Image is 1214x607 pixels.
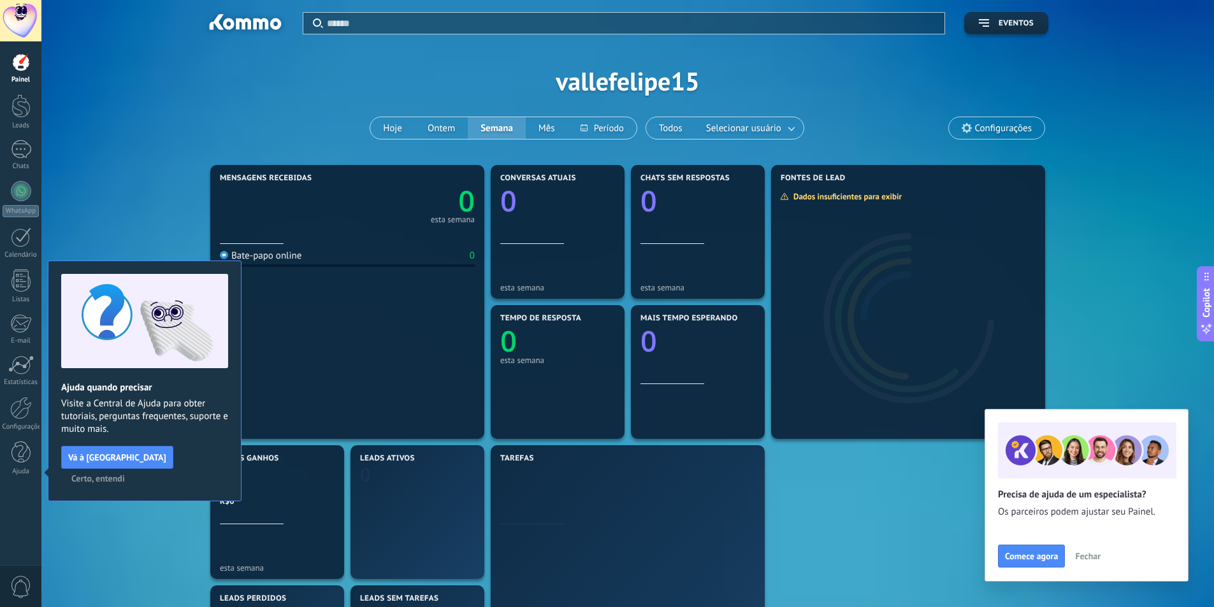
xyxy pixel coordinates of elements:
[695,117,804,139] button: Selecionar usuário
[640,322,657,361] text: 0
[3,337,40,345] div: E-mail
[1069,546,1106,566] button: Fechar
[3,378,40,387] div: Estatísticas
[468,117,526,139] button: Semana
[781,174,846,183] span: Fontes de lead
[370,117,415,139] button: Hoje
[640,283,755,292] div: esta semana
[3,122,40,130] div: Leads
[68,453,166,462] span: Vá à [GEOGRAPHIC_DATA]
[220,251,228,259] img: Bate-papo online
[975,123,1032,134] span: Configurações
[61,382,228,394] h2: Ajuda quando precisar
[568,117,637,139] button: Período
[780,191,911,202] div: Dados insuficientes para exibir
[704,120,784,137] span: Selecionar usuário
[500,355,615,365] div: esta semana
[526,117,568,139] button: Mês
[500,454,534,463] span: Tarefas
[640,174,730,183] span: Chats sem respostas
[220,563,335,573] div: esta semana
[3,296,40,304] div: Listas
[998,506,1175,518] span: Os parceiros podem ajustar seu Painel.
[646,117,695,139] button: Todos
[220,594,286,603] span: Leads perdidos
[220,462,335,501] a: 0
[500,314,581,323] span: Tempo de resposta
[360,462,371,487] text: 0
[431,217,475,223] div: esta semana
[3,162,40,171] div: Chats
[360,594,438,603] span: Leads sem tarefas
[640,314,738,323] span: Mais tempo esperando
[220,496,335,506] div: R$0
[3,76,40,84] div: Painel
[3,251,40,259] div: Calendário
[1005,552,1058,561] span: Comece agora
[998,489,1175,501] h2: Precisa de ajuda de um especialista?
[71,474,125,483] span: Certo, entendi
[500,174,576,183] span: Conversas atuais
[1200,288,1213,317] span: Copilot
[640,182,657,220] text: 0
[220,174,312,183] span: Mensagens recebidas
[360,454,415,463] span: Leads ativos
[964,12,1048,34] button: Eventos
[3,468,40,476] div: Ajuda
[61,397,228,436] span: Visite a Central de Ajuda para obter tutoriais, perguntas frequentes, suporte e muito mais.
[3,423,40,431] div: Configurações
[220,250,301,262] div: Bate-papo online
[470,250,475,262] div: 0
[500,182,517,220] text: 0
[1075,552,1101,561] span: Fechar
[347,182,475,220] a: 0
[458,182,475,220] text: 0
[998,545,1065,568] button: Comece agora
[66,469,131,488] button: Certo, entendi
[61,446,173,469] button: Vá à [GEOGRAPHIC_DATA]
[500,322,517,361] text: 0
[3,205,39,217] div: WhatsApp
[999,19,1034,28] span: Eventos
[220,454,279,463] span: Leads ganhos
[500,283,615,292] div: esta semana
[415,117,468,139] button: Ontem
